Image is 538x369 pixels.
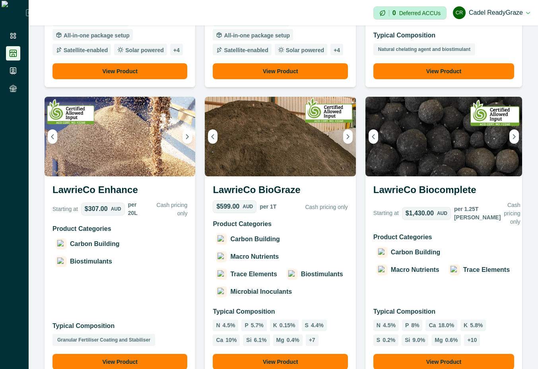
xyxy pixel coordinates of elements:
[392,10,396,16] p: 0
[288,270,296,278] img: Biostimulants
[245,321,248,330] p: P
[124,47,163,53] p: Solar powered
[453,3,530,22] button: Cadel ReadyGrazeCadel ReadyGraze
[70,257,112,266] p: Biostimulants
[147,201,187,218] p: Cash pricing only
[260,203,276,211] p: per 1T
[377,336,380,344] p: S
[218,235,225,243] img: Carbon Building
[246,336,251,344] p: Si
[287,336,299,344] p: 0.4%
[280,321,295,330] p: 0.15%
[183,129,192,144] button: Next image
[251,321,264,330] p: 5.7%
[378,46,470,53] p: Natural chelating agent and biostimulant
[509,129,519,144] button: Next image
[301,269,343,279] p: Biostimulants
[463,265,510,275] p: Trace Elements
[2,1,26,25] img: Logo
[412,336,425,344] p: 9.0%
[504,201,520,226] p: Cash pricing only
[213,183,348,200] h3: LawrieCo BioGraze
[216,203,239,210] p: $599.00
[445,336,458,344] p: 0.6%
[311,321,324,330] p: 4.4%
[243,204,253,209] p: AUD
[464,321,468,330] p: K
[213,63,348,79] button: View Product
[391,265,439,275] p: Macro Nutrients
[128,201,144,217] p: per 20L
[377,321,381,330] p: N
[280,203,348,211] p: Cash pricing only
[373,63,514,79] button: View Product
[216,336,223,344] p: Ca
[225,336,237,344] p: 10%
[218,253,225,261] img: Macro Nutrients
[70,239,119,249] p: Carbon Building
[438,321,454,330] p: 18.0%
[57,240,65,248] img: Carbon Building
[230,234,280,244] p: Carbon Building
[52,63,187,79] button: View Product
[411,321,419,330] p: 8%
[391,248,440,257] p: Carbon Building
[254,336,267,344] p: 6.1%
[273,321,277,330] p: K
[399,10,441,16] p: Deferred ACCUs
[334,47,340,53] p: + 4
[52,224,187,234] p: Product Categories
[373,307,514,316] p: Typical Composition
[383,321,396,330] p: 4.5%
[373,31,514,40] p: Typical Composition
[451,266,458,274] img: Trace Elements
[378,248,386,256] img: Carbon Building
[52,183,187,200] h3: LawrieCo Enhance
[52,321,187,331] p: Typical Composition
[218,288,225,296] img: Microbial Inoculants
[216,321,220,330] p: N
[373,209,399,217] p: Starting at
[284,47,324,53] p: Solar powered
[373,232,514,242] p: Product Categories
[470,321,483,330] p: 5.8%
[52,205,78,213] p: Starting at
[383,336,395,344] p: 0.2%
[435,336,443,344] p: Mg
[222,33,290,38] p: All-in-one package setup
[378,266,386,274] img: Macro Nutrients
[305,321,309,330] p: S
[467,336,477,344] p: + 10
[405,321,409,330] p: P
[309,336,315,344] p: + 7
[48,129,57,144] button: Previous image
[276,336,284,344] p: Mg
[437,211,447,216] p: AUD
[57,258,65,266] img: Biostimulants
[173,47,180,53] p: + 4
[62,33,130,38] p: All-in-one package setup
[213,307,348,316] p: Typical Composition
[230,269,277,279] p: Trace Elements
[222,47,268,53] p: Satellite-enabled
[230,252,279,262] p: Macro Nutrients
[85,206,108,212] p: $307.00
[429,321,436,330] p: Ca
[230,287,292,297] p: Microbial Inoculants
[57,336,150,344] p: Granular Fertiliser Coating and Stabiliser
[369,129,378,144] button: Previous image
[405,336,410,344] p: Si
[111,207,121,211] p: AUD
[62,47,108,53] p: Satellite-enabled
[213,219,348,229] p: Product Categories
[343,129,353,144] button: Next image
[373,183,514,200] h3: LawrieCo Biocomplete
[406,210,434,217] p: $1,430.00
[208,129,218,144] button: Previous image
[218,270,225,278] img: Trace Elements
[454,205,501,222] p: per 1.25T [PERSON_NAME]
[223,321,235,330] p: 4.5%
